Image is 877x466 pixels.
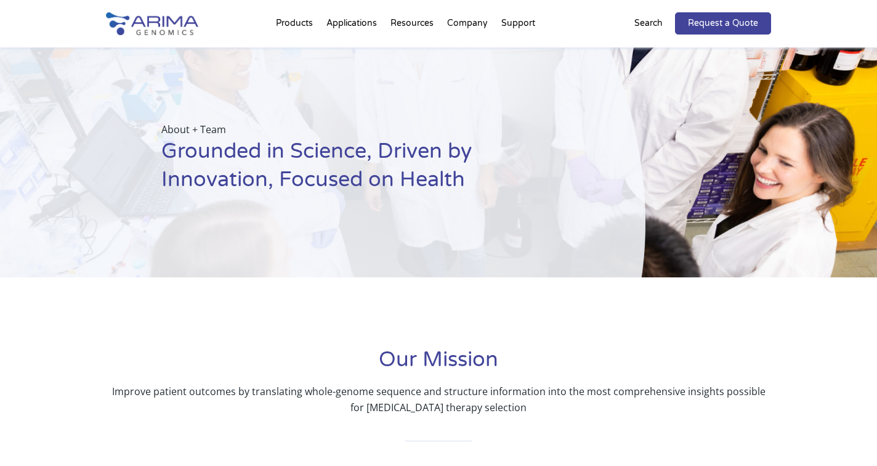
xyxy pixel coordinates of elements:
img: Arima-Genomics-logo [106,12,198,35]
p: Search [634,15,663,31]
p: Improve patient outcomes by translating whole-genome sequence and structure information into the ... [106,383,771,415]
h1: Grounded in Science, Driven by Innovation, Focused on Health [161,137,584,203]
a: Request a Quote [675,12,771,35]
h1: Our Mission [106,346,771,383]
p: About + Team [161,121,584,137]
